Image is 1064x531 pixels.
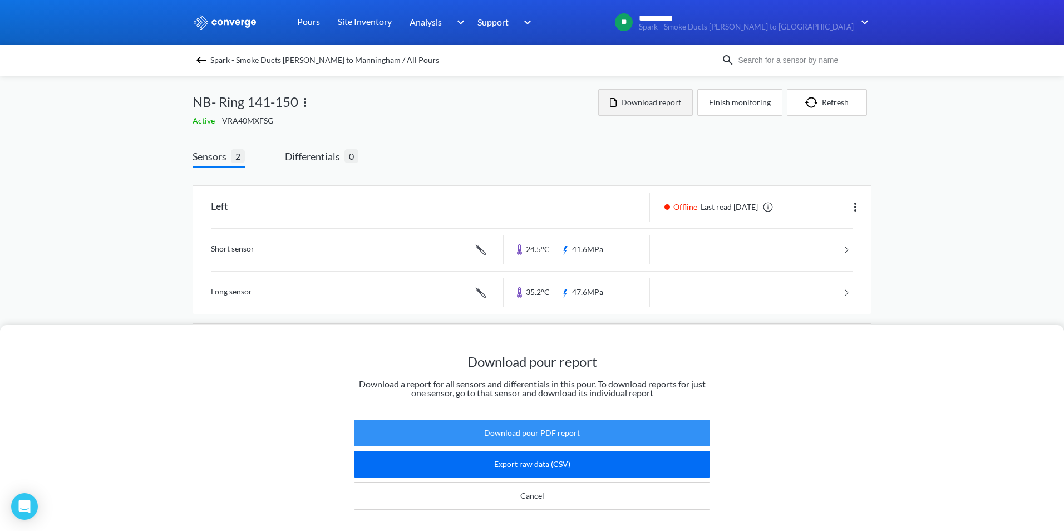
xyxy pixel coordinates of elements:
[735,54,869,66] input: Search for a sensor by name
[210,52,439,68] span: Spark - Smoke Ducts [PERSON_NAME] to Manningham / All Pours
[854,16,871,29] img: downArrow.svg
[354,380,710,397] p: Download a report for all sensors and differentials in this pour. To download reports for just on...
[450,16,467,29] img: downArrow.svg
[410,15,442,29] span: Analysis
[721,53,735,67] img: icon-search.svg
[354,353,710,371] h1: Download pour report
[354,482,710,510] button: Cancel
[639,23,854,31] span: Spark - Smoke Ducts [PERSON_NAME] to [GEOGRAPHIC_DATA]
[11,493,38,520] div: Open Intercom Messenger
[195,53,208,67] img: backspace.svg
[477,15,509,29] span: Support
[354,451,710,478] button: Export raw data (CSV)
[193,15,257,29] img: logo_ewhite.svg
[354,420,710,446] button: Download pour PDF report
[516,16,534,29] img: downArrow.svg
